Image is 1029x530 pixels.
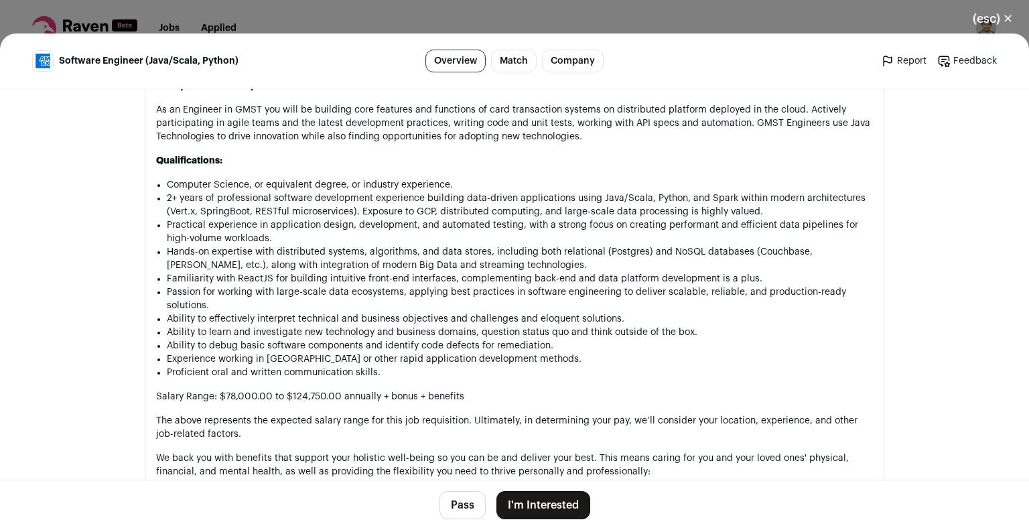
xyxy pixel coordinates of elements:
li: Ability to debug basic software components and identify code defects for remediation. [167,339,873,352]
button: Pass [439,491,486,519]
li: Experience working in [GEOGRAPHIC_DATA] or other rapid application development methods. [167,352,873,366]
strong: Qualifications: [156,156,222,165]
li: Proficient oral and written communication skills. [167,366,873,379]
li: Computer Science, or equivalent degree, or industry experience. [167,178,873,192]
li: 2+ years of professional software development experience building data-driven applications using ... [167,192,873,218]
button: Close modal [957,4,1029,34]
span: Software Engineer (Java/Scala, Python) [59,54,238,68]
li: Hands-on expertise with distributed systems, algorithms, and data stores, including both relation... [167,245,873,272]
li: Ability to learn and investigate new technology and business domains, question status quo and thi... [167,326,873,339]
p: We back you with benefits that support your holistic well-being so you can be and deliver your be... [156,452,873,478]
a: Report [881,54,927,68]
a: Overview [425,50,486,72]
li: Passion for working with large-scale data ecosystems, applying best practices in software enginee... [167,285,873,312]
img: 25ab4de90acc333dfdac1e717df3581b62fe0e05ce4389033d1cd9d8bdb6aefc.jpg [33,51,53,71]
li: Practical experience in application design, development, and automated testing, with a strong foc... [167,218,873,245]
p: The above represents the expected salary range for this job requisition. Ultimately, in determini... [156,414,873,441]
li: Familiarity with ReactJS for building intuitive front-end interfaces, complementing back-end and ... [167,272,873,285]
a: Match [491,50,537,72]
p: Salary Range: $78,000.00 to $124,750.00 annually + bonus + benefits [156,390,873,403]
button: I'm Interested [496,491,590,519]
a: Feedback [937,54,997,68]
p: As an Engineer in GMST you will be building core features and functions of card transaction syste... [156,103,873,143]
li: Ability to effectively interpret technical and business objectives and challenges and eloquent so... [167,312,873,326]
a: Company [542,50,604,72]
